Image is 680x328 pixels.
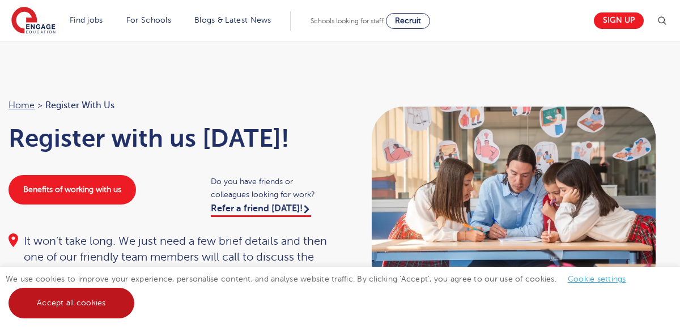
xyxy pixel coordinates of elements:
a: For Schools [126,16,171,24]
a: Refer a friend [DATE]! [211,203,311,217]
span: Register with us [45,98,114,113]
a: Recruit [386,13,430,29]
a: Benefits of working with us [8,175,136,205]
span: > [37,100,42,110]
span: We use cookies to improve your experience, personalise content, and analyse website traffic. By c... [6,275,637,307]
span: Do you have friends or colleagues looking for work? [211,175,333,201]
span: Recruit [395,16,421,25]
a: Cookie settings [568,275,626,283]
a: Blogs & Latest News [194,16,271,24]
div: It won’t take long. We just need a few brief details and then one of our friendly team members wi... [8,233,333,297]
a: Accept all cookies [8,288,134,318]
img: Engage Education [11,7,56,35]
span: Schools looking for staff [311,17,384,25]
h1: Register with us [DATE]! [8,124,333,152]
nav: breadcrumb [8,98,333,113]
a: Find jobs [70,16,103,24]
a: Home [8,100,35,110]
a: Sign up [594,12,644,29]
